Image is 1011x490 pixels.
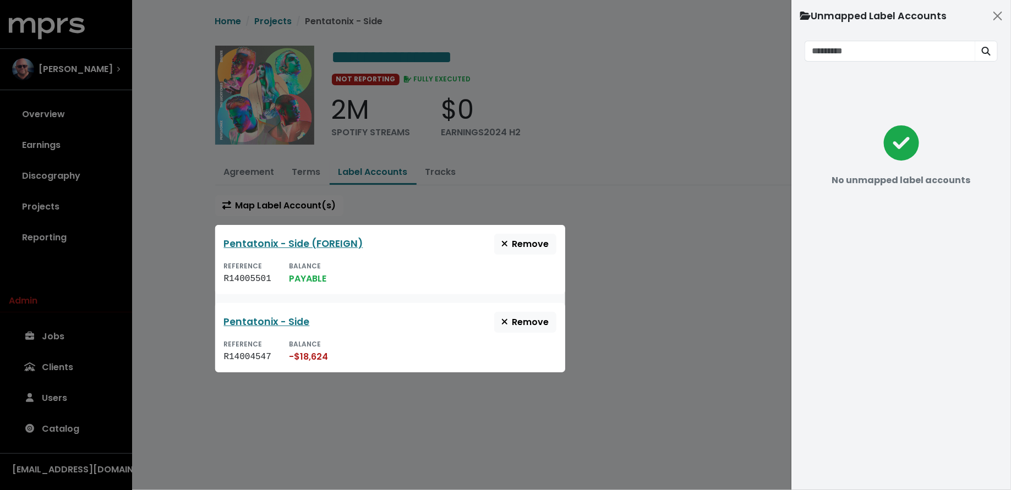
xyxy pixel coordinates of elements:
[494,234,556,255] button: Remove
[501,316,549,328] span: Remove
[289,261,321,271] small: BALANCE
[805,41,975,62] input: Search unmapped contracts
[224,261,263,271] small: REFERENCE
[224,237,363,250] a: Pentatonix - Side (FOREIGN)
[289,339,321,349] small: BALANCE
[800,9,947,23] div: Unmapped Label Accounts
[224,272,271,285] div: R14005501
[224,350,271,364] div: R14004547
[224,315,310,328] a: Pentatonix - Side
[832,174,971,186] b: No unmapped label accounts
[289,272,326,285] div: PAYABLE
[989,7,1007,25] button: Close
[224,339,263,349] small: REFERENCE
[494,312,556,333] button: Remove
[501,238,549,250] span: Remove
[289,350,328,364] div: -$18,624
